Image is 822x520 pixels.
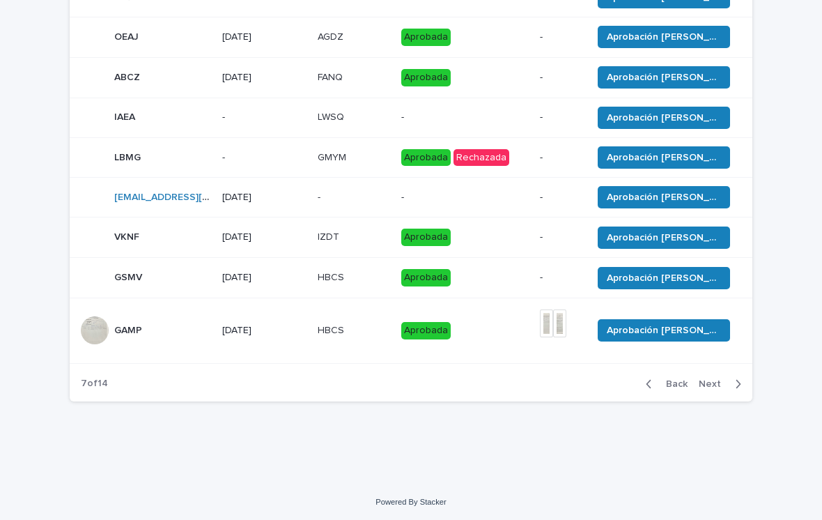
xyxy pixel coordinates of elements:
[114,192,277,202] a: [EMAIL_ADDRESS][DOMAIN_NAME]
[114,109,138,123] p: IAEA
[607,190,721,204] span: Aprobación [PERSON_NAME]
[114,229,142,243] p: VKNF
[318,229,342,243] p: IZDT
[607,111,721,125] span: Aprobación [PERSON_NAME]
[598,107,730,129] button: Aprobación [PERSON_NAME]
[70,217,752,258] tr: VKNFVKNF [DATE]IZDTIZDT Aprobada-Aprobación [PERSON_NAME]
[70,57,752,98] tr: ABCZABCZ [DATE]FANQFANQ Aprobada-Aprobación [PERSON_NAME]
[598,267,730,289] button: Aprobación [PERSON_NAME]
[222,192,307,204] p: [DATE]
[70,298,752,363] tr: GAMPGAMP [DATE]HBCSHBCS AprobadaAprobación [PERSON_NAME]
[318,149,349,164] p: GMYM
[607,271,721,285] span: Aprobación [PERSON_NAME]
[401,229,451,246] div: Aprobada
[70,258,752,298] tr: GSMVGSMV [DATE]HBCSHBCS Aprobada-Aprobación [PERSON_NAME]
[607,231,721,245] span: Aprobación [PERSON_NAME]
[635,378,693,390] button: Back
[607,30,721,44] span: Aprobación [PERSON_NAME]
[540,231,581,243] p: -
[401,269,451,286] div: Aprobada
[401,69,451,86] div: Aprobada
[607,70,721,84] span: Aprobación [PERSON_NAME]
[70,178,752,217] tr: [EMAIL_ADDRESS][DOMAIN_NAME] [DATE]-- --Aprobación [PERSON_NAME]
[401,192,528,204] p: -
[222,152,307,164] p: -
[318,269,347,284] p: HBCS
[607,323,721,337] span: Aprobación [PERSON_NAME]
[318,29,346,43] p: AGDZ
[693,378,752,390] button: Next
[222,272,307,284] p: [DATE]
[114,29,141,43] p: OEAJ
[70,98,752,137] tr: IAEAIAEA -LWSQLWSQ --Aprobación [PERSON_NAME]
[222,325,307,337] p: [DATE]
[401,149,451,167] div: Aprobada
[598,26,730,48] button: Aprobación [PERSON_NAME]
[598,146,730,169] button: Aprobación [PERSON_NAME]
[598,186,730,208] button: Aprobación [PERSON_NAME]
[598,227,730,249] button: Aprobación [PERSON_NAME]
[222,112,307,123] p: -
[540,112,581,123] p: -
[318,109,347,123] p: LWSQ
[540,152,581,164] p: -
[114,322,145,337] p: GAMP
[401,112,528,123] p: -
[699,379,729,389] span: Next
[540,272,581,284] p: -
[607,151,721,165] span: Aprobación [PERSON_NAME]
[540,72,581,84] p: -
[658,379,688,389] span: Back
[222,231,307,243] p: [DATE]
[70,137,752,178] tr: LBMGLBMG -GMYMGMYM AprobadaRechazada-Aprobación [PERSON_NAME]
[318,69,346,84] p: FANQ
[114,69,143,84] p: ABCZ
[222,31,307,43] p: [DATE]
[375,498,446,506] a: Powered By Stacker
[598,66,730,89] button: Aprobación [PERSON_NAME]
[598,319,730,342] button: Aprobación [PERSON_NAME]
[70,17,752,57] tr: OEAJOEAJ [DATE]AGDZAGDZ Aprobada-Aprobación [PERSON_NAME]
[401,29,451,46] div: Aprobada
[318,189,323,204] p: -
[453,149,509,167] div: Rechazada
[540,31,581,43] p: -
[70,367,119,401] p: 7 of 14
[540,192,581,204] p: -
[222,72,307,84] p: [DATE]
[401,322,451,339] div: Aprobada
[114,149,144,164] p: LBMG
[318,322,347,337] p: HBCS
[114,269,145,284] p: GSMV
